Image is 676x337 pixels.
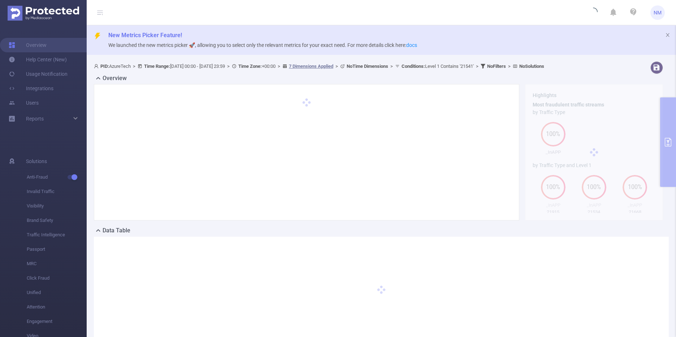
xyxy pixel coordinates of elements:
[103,74,127,83] h2: Overview
[27,257,87,271] span: MRC
[26,111,44,126] a: Reports
[506,64,513,69] span: >
[108,32,182,39] span: New Metrics Picker Feature!
[519,64,544,69] b: No Solutions
[665,31,670,39] button: icon: close
[225,64,232,69] span: >
[276,64,282,69] span: >
[131,64,138,69] span: >
[27,199,87,213] span: Visibility
[144,64,170,69] b: Time Range:
[9,38,47,52] a: Overview
[27,314,87,329] span: Engagement
[406,42,417,48] a: docs
[27,271,87,285] span: Click Fraud
[9,96,39,110] a: Users
[27,213,87,228] span: Brand Safety
[27,300,87,314] span: Attention
[487,64,506,69] b: No Filters
[9,52,67,67] a: Help Center (New)
[388,64,395,69] span: >
[27,184,87,199] span: Invalid Traffic
[94,64,100,69] i: icon: user
[654,5,662,20] span: NM
[474,64,481,69] span: >
[108,42,417,48] span: We launched the new metrics picker 🚀, allowing you to select only the relevant metrics for your e...
[402,64,425,69] b: Conditions :
[8,6,79,21] img: Protected Media
[26,116,44,122] span: Reports
[333,64,340,69] span: >
[402,64,474,69] span: Level 1 Contains '21541'
[100,64,109,69] b: PID:
[27,242,87,257] span: Passport
[27,170,87,184] span: Anti-Fraud
[665,32,670,38] i: icon: close
[26,154,47,168] span: Solutions
[94,32,101,40] i: icon: thunderbolt
[347,64,388,69] b: No Time Dimensions
[103,226,130,235] h2: Data Table
[589,8,598,18] i: icon: loading
[27,228,87,242] span: Traffic Intelligence
[27,285,87,300] span: Unified
[94,64,544,69] span: AzureTech [DATE] 00:00 - [DATE] 23:59 +00:00
[289,64,333,69] u: 7 Dimensions Applied
[9,67,68,81] a: Usage Notification
[238,64,262,69] b: Time Zone:
[9,81,53,96] a: Integrations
